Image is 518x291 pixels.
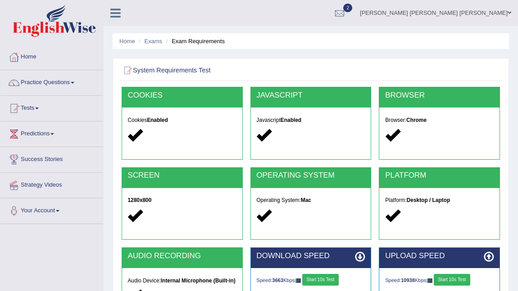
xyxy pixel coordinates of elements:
a: Your Account [0,198,103,221]
img: ajax-loader-fb-connection.gif [426,278,432,282]
a: Home [0,45,103,67]
strong: Enabled [147,117,168,123]
h2: SCREEN [127,171,236,180]
a: Practice Questions [0,70,103,93]
strong: Enabled [281,117,301,123]
strong: 10938 [401,278,415,283]
a: Exams [145,38,163,45]
h2: BROWSER [385,91,494,100]
h2: AUDIO RECORDING [127,252,236,260]
h2: PLATFORM [385,171,494,180]
a: Tests [0,96,103,118]
a: Home [119,38,135,45]
h2: OPERATING SYSTEM [256,171,365,180]
button: Start 10s Test [302,274,339,286]
h5: Audio Device: [127,278,236,284]
h5: Operating System: [256,197,365,203]
strong: Mac [301,197,311,203]
strong: 1280x800 [127,197,151,203]
button: Start 10s Test [434,274,470,286]
h2: System Requirements Test [122,65,356,76]
strong: 3663 [272,278,283,283]
div: Speed: Kbps [256,274,365,287]
a: Predictions [0,121,103,144]
strong: Internal Microphone (Built-in) [161,278,236,284]
h2: COOKIES [127,91,236,100]
li: Exam Requirements [164,37,225,45]
h2: UPLOAD SPEED [385,252,494,260]
div: Speed: Kbps [385,274,494,287]
a: Strategy Videos [0,173,103,195]
img: ajax-loader-fb-connection.gif [295,278,301,282]
h5: Cookies [127,117,236,123]
h5: Browser: [385,117,494,123]
h2: DOWNLOAD SPEED [256,252,365,260]
span: 2 [343,4,352,12]
h2: JAVASCRIPT [256,91,365,100]
h5: Javascript [256,117,365,123]
h5: Platform: [385,197,494,203]
strong: Chrome [406,117,427,123]
a: Success Stories [0,147,103,170]
strong: Desktop / Laptop [407,197,450,203]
